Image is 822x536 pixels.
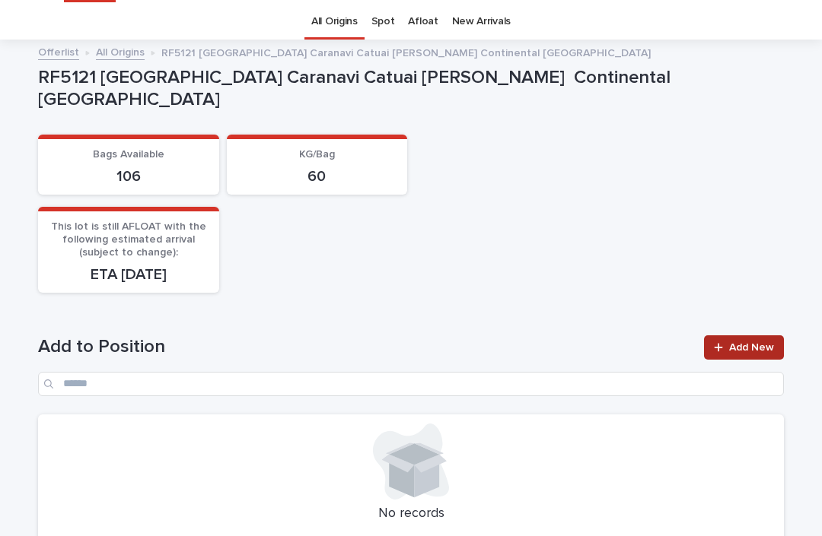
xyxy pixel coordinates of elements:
[38,372,784,396] input: Search
[729,342,774,353] span: Add New
[704,335,784,360] a: Add New
[452,4,511,40] a: New Arrivals
[47,167,210,186] p: 106
[161,43,651,60] p: RF5121 [GEOGRAPHIC_DATA] Caranavi Catuai [PERSON_NAME] Continental [GEOGRAPHIC_DATA]
[408,4,438,40] a: Afloat
[96,43,145,60] a: All Origins
[51,221,206,258] span: This lot is still AFLOAT with the following estimated arrival (subject to change):
[47,506,775,522] p: No records
[371,4,395,40] a: Spot
[47,265,210,284] p: ETA [DATE]
[93,149,164,160] span: Bags Available
[38,67,778,111] p: RF5121 [GEOGRAPHIC_DATA] Caranavi Catuai [PERSON_NAME] Continental [GEOGRAPHIC_DATA]
[299,149,335,160] span: KG/Bag
[311,4,358,40] a: All Origins
[236,167,399,186] p: 60
[38,43,79,60] a: Offerlist
[38,336,695,358] h1: Add to Position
